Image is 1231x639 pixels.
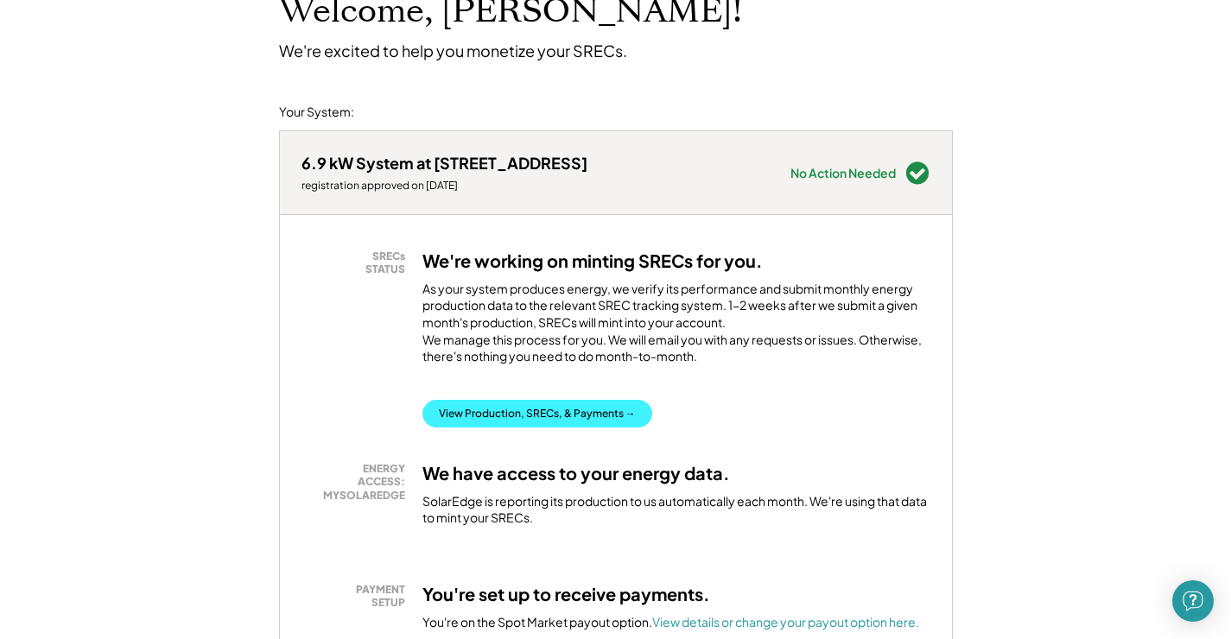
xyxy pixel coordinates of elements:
button: View Production, SRECs, & Payments → [422,400,652,427]
a: View details or change your payout option here. [652,614,919,630]
h3: We have access to your energy data. [422,462,730,484]
h3: We're working on minting SRECs for you. [422,250,763,272]
div: We're excited to help you monetize your SRECs. [279,41,627,60]
div: As your system produces energy, we verify its performance and submit monthly energy production da... [422,281,930,374]
div: Your System: [279,104,354,121]
div: PAYMENT SETUP [310,583,405,610]
div: registration approved on [DATE] [301,179,587,193]
div: No Action Needed [790,167,896,179]
div: You're on the Spot Market payout option. [422,614,919,631]
div: SRECs STATUS [310,250,405,276]
div: ENERGY ACCESS: MYSOLAREDGE [310,462,405,503]
div: Open Intercom Messenger [1172,580,1214,622]
div: 6.9 kW System at [STREET_ADDRESS] [301,153,587,173]
h3: You're set up to receive payments. [422,583,710,605]
div: SolarEdge is reporting its production to us automatically each month. We're using that data to mi... [422,493,930,527]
